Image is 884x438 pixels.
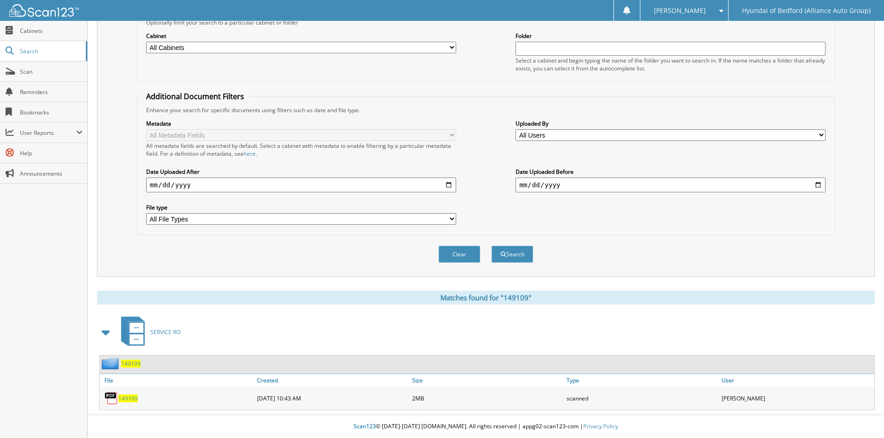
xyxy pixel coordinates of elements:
[439,246,480,263] button: Clear
[104,391,118,405] img: PDF.png
[146,203,456,211] label: File type
[116,314,181,350] a: SERVICE RO
[142,91,249,102] legend: Additional Document Filters
[146,142,456,158] div: All metadata fields are searched by default. Select a cabinet with metadata to enable filtering b...
[20,88,83,96] span: Reminders
[9,4,79,17] img: scan123-logo-white.svg
[516,120,826,127] label: Uploaded By
[516,57,826,72] div: Select a cabinet and begin typing the name of the folder you want to search in. If the name match...
[516,168,826,176] label: Date Uploaded Before
[146,168,456,176] label: Date Uploaded After
[146,32,456,40] label: Cabinet
[20,108,83,116] span: Bookmarks
[150,328,181,336] span: SERVICE RO
[255,374,410,387] a: Created
[146,178,456,192] input: start
[742,8,871,13] span: Hyundai of Bedford (Alliance Auto Group)
[146,120,456,127] label: Metadata
[100,374,255,387] a: File
[142,19,830,26] div: Optionally limit your search to a particular cabinet or folder
[654,8,706,13] span: [PERSON_NAME]
[118,394,138,402] a: 149109
[719,374,874,387] a: User
[516,32,826,40] label: Folder
[97,291,875,305] div: Matches found for "149109"
[410,389,565,407] div: 2MB
[102,358,121,369] img: folder2.png
[516,178,826,192] input: end
[20,129,76,137] span: User Reports
[838,394,884,438] iframe: Chat Widget
[20,47,81,55] span: Search
[20,170,83,178] span: Announcements
[20,27,83,35] span: Cabinets
[564,389,719,407] div: scanned
[410,374,565,387] a: Size
[121,360,141,368] a: 149109
[88,415,884,438] div: © [DATE]-[DATE] [DOMAIN_NAME]. All rights reserved | appg02-scan123-com |
[491,246,533,263] button: Search
[255,389,410,407] div: [DATE] 10:43 AM
[583,422,618,430] a: Privacy Policy
[244,150,256,158] a: here
[719,389,874,407] div: [PERSON_NAME]
[20,68,83,76] span: Scan
[354,422,376,430] span: Scan123
[142,106,830,114] div: Enhance your search for specific documents using filters such as date and file type.
[564,374,719,387] a: Type
[20,149,83,157] span: Help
